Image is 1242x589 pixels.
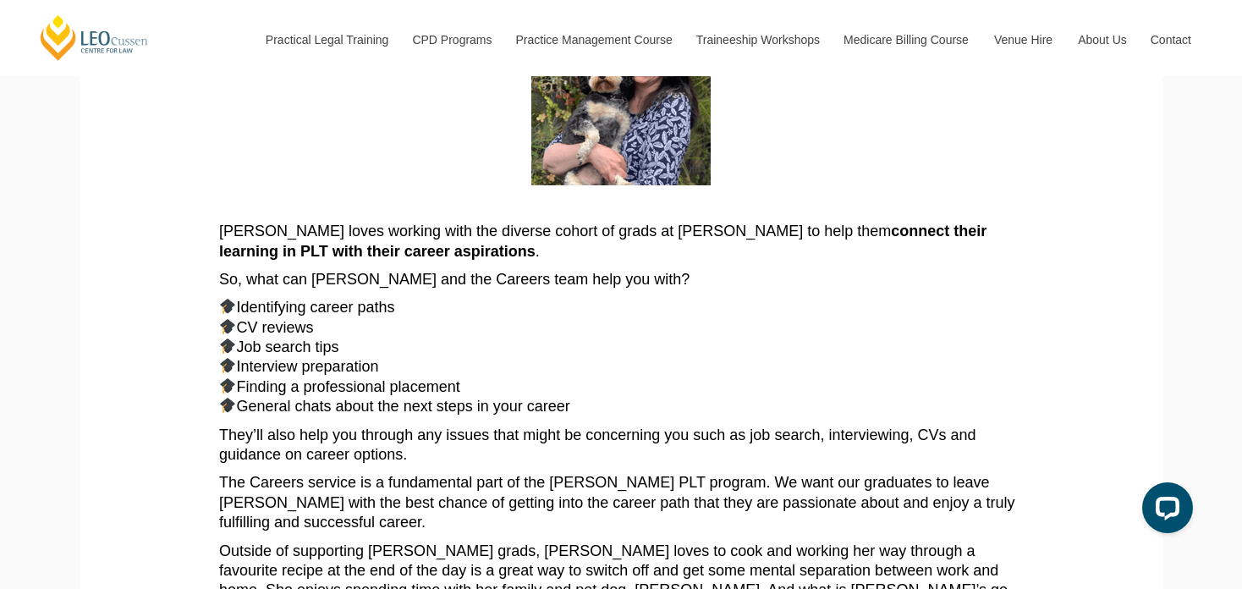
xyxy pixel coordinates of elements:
span: They’ll also help you through any issues that might be concerning you such as job search, intervi... [219,427,976,463]
img: 🎓 [220,378,235,394]
a: Venue Hire [981,3,1065,76]
span: Identifying career paths [237,299,395,316]
img: 🎓 [220,339,235,354]
span: The Careers service is a fundamental part of the [PERSON_NAME] PLT program. We want our graduates... [219,474,1015,531]
span: CV reviews [237,319,314,336]
a: Contact [1138,3,1204,76]
span: General chats about the next steps in your career [237,398,570,415]
img: 🎓 [220,319,235,334]
a: [PERSON_NAME] Centre for Law [38,14,151,62]
a: CPD Programs [399,3,503,76]
a: Traineeship Workshops [684,3,831,76]
span: connect their learning in PLT with their career aspirations [219,223,986,259]
a: Practical Legal Training [253,3,400,76]
span: [PERSON_NAME] loves working with the diverse cohort of grads at [PERSON_NAME] to help them [219,223,891,239]
a: About Us [1065,3,1138,76]
iframe: LiveChat chat widget [1129,476,1200,547]
span: . [536,243,540,260]
span: Finding a professional placement [237,378,460,395]
a: Practice Management Course [503,3,684,76]
span: Interview preparation [237,358,379,375]
img: 🎓 [220,358,235,373]
span: So, what can [PERSON_NAME] and the Careers team help you with? [219,271,690,288]
span: Job search tips [237,339,339,355]
img: 🎓 [220,398,235,413]
a: Medicare Billing Course [831,3,981,76]
img: 🎓 [220,299,235,314]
